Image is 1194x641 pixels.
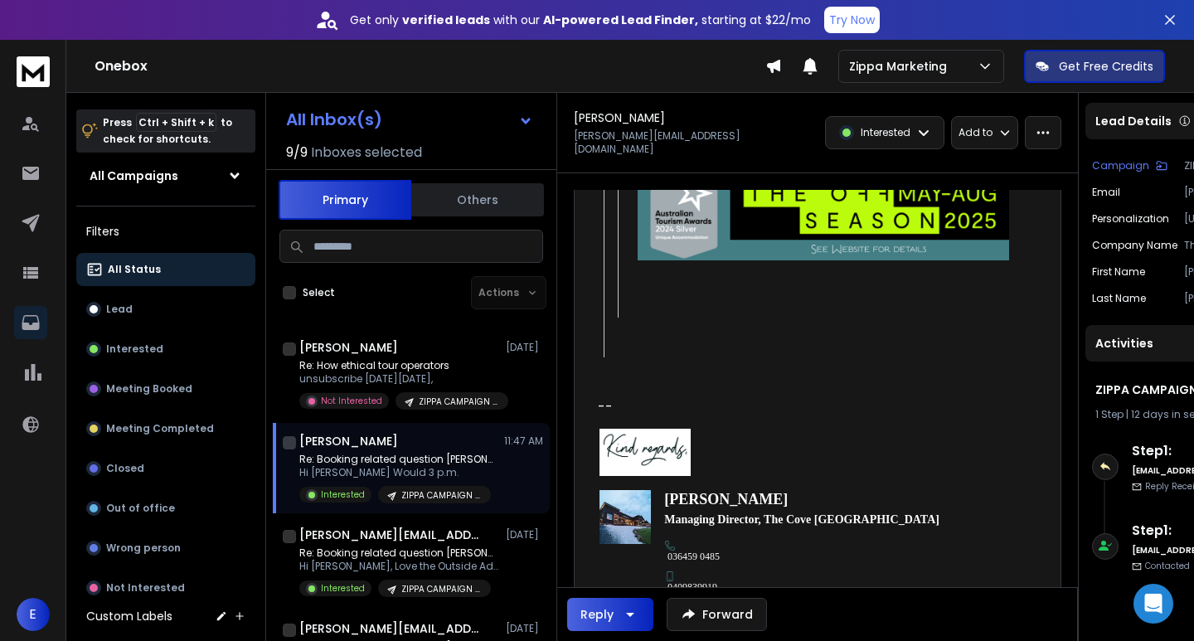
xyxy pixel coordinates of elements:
[106,382,192,396] p: Meeting Booked
[638,168,1009,260] img: App Banner Image
[401,489,481,502] p: ZIPPA CAMPAIGN V1
[286,143,308,163] span: 9 / 9
[299,339,398,356] h1: [PERSON_NAME]
[299,546,498,560] p: Re: Booking related question [PERSON_NAME]
[299,620,482,637] h1: [PERSON_NAME][EMAIL_ADDRESS][DOMAIN_NAME]
[1095,407,1124,421] span: 1 Step
[76,412,255,445] button: Meeting Completed
[829,12,875,28] p: Try Now
[106,462,144,475] p: Closed
[1092,239,1177,252] p: Company Name
[17,56,50,87] img: logo
[1092,159,1149,172] p: Campaign
[1092,159,1167,172] button: Campaign
[103,114,232,148] p: Press to check for shortcuts.
[574,129,813,156] p: [PERSON_NAME][EMAIL_ADDRESS][DOMAIN_NAME]
[106,422,214,435] p: Meeting Completed
[76,220,255,243] h3: Filters
[506,528,543,541] p: [DATE]
[76,532,255,565] button: Wrong person
[504,435,543,448] p: 11:47 AM
[76,159,255,192] button: All Campaigns
[574,109,665,126] h1: [PERSON_NAME]
[599,429,691,476] img: Kind regards,
[299,453,498,466] p: Re: Booking related question [PERSON_NAME]
[299,372,498,386] p: unsubscribe [DATE][DATE],
[1092,265,1145,279] p: First Name
[506,341,543,354] p: [DATE]
[106,502,175,515] p: Out of office
[1092,212,1169,226] p: Personalization
[311,143,422,163] h3: Inboxes selected
[76,253,255,286] button: All Status
[106,303,133,316] p: Lead
[849,58,954,75] p: Zippa Marketing
[76,452,255,485] button: Closed
[599,490,651,544] img: photo
[299,433,398,449] h1: [PERSON_NAME]
[667,581,717,593] a: 0409839919
[95,56,765,76] h1: Onebox
[106,342,163,356] p: Interested
[303,286,335,299] label: Select
[76,492,255,525] button: Out of office
[764,513,939,526] span: The Cove [GEOGRAPHIC_DATA]
[76,293,255,326] button: Lead
[279,180,411,220] button: Primary
[411,182,544,218] button: Others
[567,598,653,631] button: Reply
[419,396,498,408] p: ZIPPA CAMPAIGN V2
[299,359,498,372] p: Re: How ethical tour operators
[76,333,255,366] button: Interested
[299,560,498,573] p: Hi [PERSON_NAME], Love the Outside Adventures
[665,541,675,551] img: icon
[299,466,498,479] p: Hi [PERSON_NAME] Would 3 p.m.
[543,12,698,28] strong: AI-powered Lead Finder,
[76,571,255,605] button: Not Interested
[136,113,216,132] span: Ctrl + Shift + k
[1133,584,1173,624] div: Open Intercom Messenger
[321,582,365,595] p: Interested
[664,491,788,507] span: [PERSON_NAME]
[637,296,638,298] img: __tpx__
[90,168,178,184] h1: All Campaigns
[17,598,50,631] button: E
[1092,186,1120,199] p: Email
[1024,50,1165,83] button: Get Free Credits
[667,551,720,562] a: 036459 0485
[273,103,546,136] button: All Inbox(s)
[667,598,767,631] button: Forward
[665,571,675,581] img: icon
[321,395,382,407] p: Not Interested
[664,513,764,526] span: Managing Director,
[76,372,255,405] button: Meeting Booked
[106,541,181,555] p: Wrong person
[824,7,880,33] button: Try Now
[401,583,481,595] p: ZIPPA CAMPAIGN V1
[1059,58,1153,75] p: Get Free Credits
[861,126,910,139] p: Interested
[1092,292,1146,305] p: Last Name
[1095,113,1172,129] p: Lead Details
[86,608,172,624] h3: Custom Labels
[108,263,161,276] p: All Status
[321,488,365,501] p: Interested
[506,622,543,635] p: [DATE]
[350,12,811,28] p: Get only with our starting at $22/mo
[286,111,382,128] h1: All Inbox(s)
[402,12,490,28] strong: verified leads
[598,397,613,416] span: --
[299,527,482,543] h1: [PERSON_NAME][EMAIL_ADDRESS][DOMAIN_NAME]
[580,606,614,623] div: Reply
[106,581,185,595] p: Not Interested
[959,126,993,139] p: Add to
